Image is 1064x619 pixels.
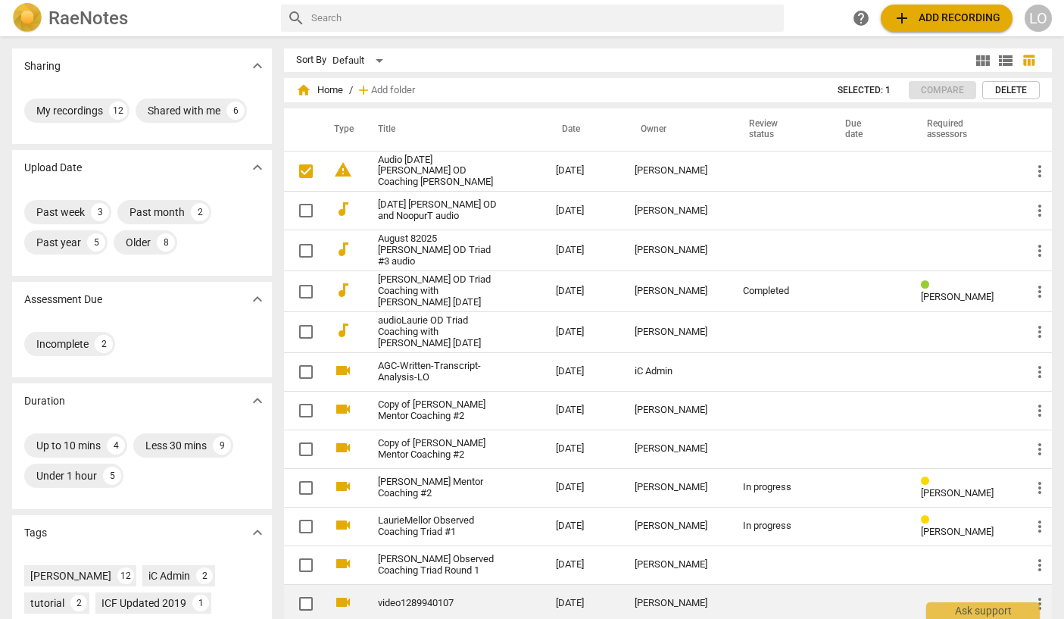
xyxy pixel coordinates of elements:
[145,438,207,453] div: Less 30 mins
[827,108,910,151] th: Due date
[296,83,343,98] span: Home
[635,245,719,256] div: [PERSON_NAME]
[635,366,719,377] div: iC Admin
[296,55,326,66] div: Sort By
[24,292,102,308] p: Assessment Due
[334,321,352,339] span: audiotrack
[1031,440,1049,458] span: more_vert
[635,405,719,416] div: [PERSON_NAME]
[731,108,826,151] th: Review status
[995,84,1027,97] span: Delete
[12,3,42,33] img: Logo
[24,525,47,541] p: Tags
[635,482,719,493] div: [PERSON_NAME]
[334,439,352,457] span: videocam
[544,108,622,151] th: Date
[248,57,267,75] span: expand_more
[287,9,305,27] span: search
[101,596,186,611] div: ICF Updated 2019
[921,280,935,291] span: Review status: completed
[334,400,352,418] span: videocam
[334,477,352,496] span: videocam
[635,286,719,297] div: [PERSON_NAME]
[107,436,125,455] div: 4
[36,103,103,118] div: My recordings
[36,468,97,483] div: Under 1 hour
[635,165,719,177] div: [PERSON_NAME]
[246,156,269,179] button: Show more
[921,476,935,487] span: Review status: in progress
[24,160,82,176] p: Upload Date
[635,327,719,338] div: [PERSON_NAME]
[36,205,85,220] div: Past week
[334,516,352,534] span: videocam
[1022,53,1036,67] span: table_chart
[1031,202,1049,220] span: more_vert
[544,430,622,468] td: [DATE]
[838,84,891,97] span: Selected: 1
[378,477,501,499] a: [PERSON_NAME] Mentor Coaching #2
[378,274,501,308] a: [PERSON_NAME] OD Triad Coaching with [PERSON_NAME] [DATE]
[544,151,622,192] td: [DATE]
[246,389,269,412] button: Show more
[972,49,994,72] button: Tile view
[1031,283,1049,301] span: more_vert
[36,336,89,352] div: Incomplete
[544,391,622,430] td: [DATE]
[982,81,1040,99] button: Delete
[296,83,311,98] span: home
[893,9,1000,27] span: Add recording
[544,311,622,352] td: [DATE]
[974,52,992,70] span: view_module
[248,158,267,177] span: expand_more
[378,515,501,538] a: LaurieMellor Observed Coaching Triad #1
[248,290,267,308] span: expand_more
[246,55,269,77] button: Show more
[635,205,719,217] div: [PERSON_NAME]
[909,108,1019,151] th: Required assessors
[378,554,501,577] a: [PERSON_NAME] Observed Coaching Triad Round 1
[91,203,109,221] div: 3
[378,598,501,609] a: video1289940107
[334,281,352,299] span: audiotrack
[1031,517,1049,536] span: more_vert
[743,521,814,532] div: In progress
[87,233,105,252] div: 5
[36,235,81,250] div: Past year
[349,85,353,96] span: /
[70,595,87,611] div: 2
[334,240,352,258] span: audiotrack
[544,352,622,391] td: [DATE]
[378,361,501,383] a: AGC-Written-Transcript-Analysis-LO
[24,393,65,409] p: Duration
[322,108,360,151] th: Type
[191,203,209,221] div: 2
[148,103,220,118] div: Shared with me
[311,6,778,30] input: Search
[334,555,352,573] span: videocam
[994,49,1017,72] button: List view
[921,526,994,537] span: [PERSON_NAME]
[109,102,127,120] div: 12
[1031,595,1049,613] span: more_vert
[1031,363,1049,381] span: more_vert
[921,291,994,302] span: [PERSON_NAME]
[30,596,64,611] div: tutorial
[1025,5,1052,32] button: LO
[129,205,185,220] div: Past month
[1031,242,1049,260] span: more_vert
[893,9,911,27] span: add
[743,482,814,493] div: In progress
[544,507,622,546] td: [DATE]
[544,230,622,271] td: [DATE]
[1031,162,1049,180] span: more_vert
[1017,49,1040,72] button: Table view
[334,361,352,380] span: videocam
[48,8,128,29] h2: RaeNotes
[622,108,732,151] th: Owner
[117,567,134,584] div: 12
[544,468,622,507] td: [DATE]
[24,58,61,74] p: Sharing
[378,315,501,349] a: audioLaurie OD Triad Coaching with [PERSON_NAME] [DATE]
